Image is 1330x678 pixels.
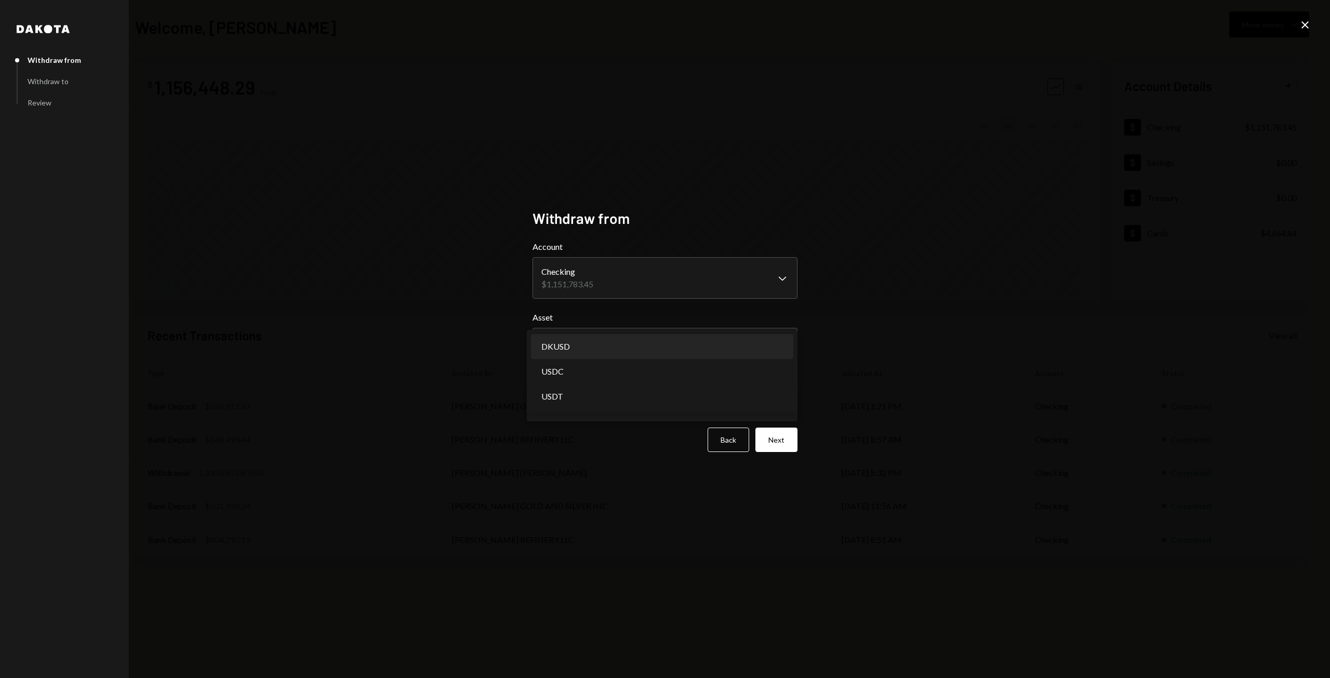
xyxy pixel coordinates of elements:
[28,98,51,107] div: Review
[28,77,69,86] div: Withdraw to
[533,328,797,357] button: Asset
[533,257,797,299] button: Account
[755,428,797,452] button: Next
[533,208,797,229] h2: Withdraw from
[541,390,563,403] span: USDT
[533,241,797,253] label: Account
[708,428,749,452] button: Back
[541,365,564,378] span: USDC
[533,311,797,324] label: Asset
[28,56,81,64] div: Withdraw from
[541,340,570,353] span: DKUSD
